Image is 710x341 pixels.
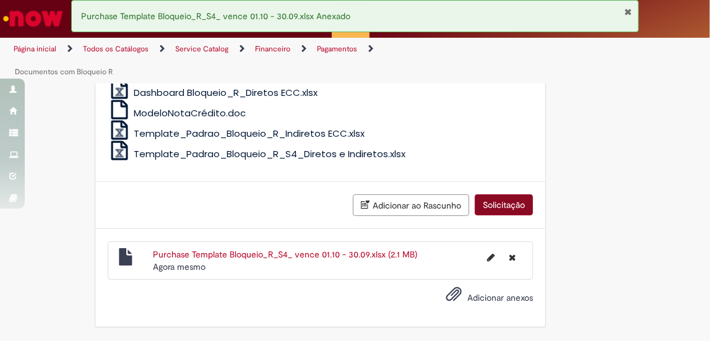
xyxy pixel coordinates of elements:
[108,106,246,119] a: ModeloNotaCrédito.doc
[14,44,56,54] a: Página inicial
[108,147,405,160] a: Template_Padrao_Bloqueio_R_S4_Diretos e Indiretos.xlsx
[317,44,357,54] a: Pagamentos
[108,127,365,140] a: Template_Padrao_Bloqueio_R_Indiretos ECC.xlsx
[81,11,350,22] span: Purchase Template Bloqueio_R_S4_ vence 01.10 - 30.09.xlsx Anexado
[624,7,632,17] button: Fechar Notificação
[475,194,533,215] button: Solicitação
[134,127,365,140] span: Template_Padrao_Bloqueio_R_Indiretos ECC.xlsx
[175,44,228,54] a: Service Catalog
[467,292,533,303] span: Adicionar anexos
[134,86,318,99] span: Dashboard Bloqueio_R_Diretos ECC.xlsx
[1,6,65,31] img: ServiceNow
[134,147,405,160] span: Template_Padrao_Bloqueio_R_S4_Diretos e Indiretos.xlsx
[480,248,502,268] button: Editar nome de arquivo Purchase Template Bloqueio_R_S4_ vence 01.10 - 30.09.xlsx
[255,44,290,54] a: Financeiro
[353,194,469,216] button: Adicionar ao Rascunho
[153,261,206,272] time: 30/09/2025 10:45:15
[134,106,246,119] span: ModeloNotaCrédito.doc
[501,248,523,268] button: Excluir Purchase Template Bloqueio_R_S4_ vence 01.10 - 30.09.xlsx
[443,283,465,311] button: Adicionar anexos
[83,44,149,54] a: Todos os Catálogos
[153,249,417,260] a: Purchase Template Bloqueio_R_S4_ vence 01.10 - 30.09.xlsx (2.1 MB)
[9,38,405,84] ul: Trilhas de página
[153,261,206,272] span: Agora mesmo
[108,86,318,99] a: Dashboard Bloqueio_R_Diretos ECC.xlsx
[15,67,113,77] a: Documentos com Bloqueio R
